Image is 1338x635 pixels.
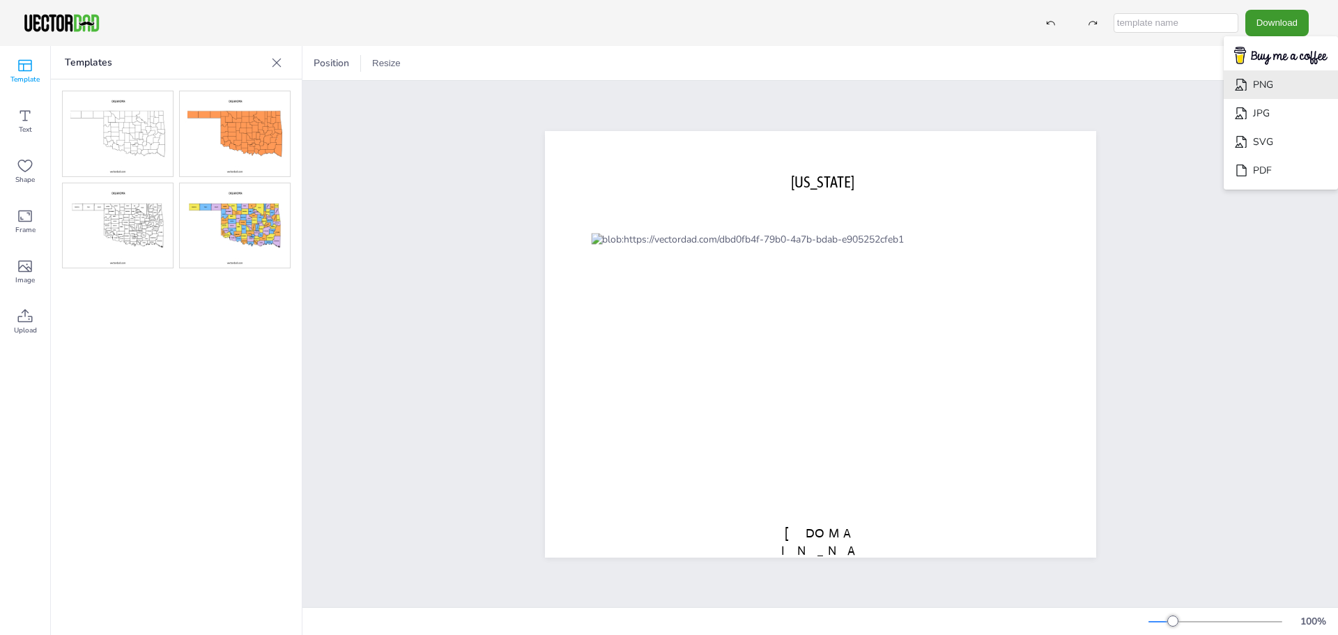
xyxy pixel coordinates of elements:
[65,46,266,79] p: Templates
[180,183,290,268] img: okcm-mc.jpg
[1245,10,1309,36] button: Download
[63,183,173,268] img: okcm-l.jpg
[791,172,854,190] span: [US_STATE]
[1224,36,1338,190] ul: Download
[781,525,859,575] span: [DOMAIN_NAME]
[367,52,406,75] button: Resize
[10,74,40,85] span: Template
[311,56,352,70] span: Position
[1224,99,1338,128] li: JPG
[180,91,290,176] img: okcm-cb.jpg
[19,124,32,135] span: Text
[1224,70,1338,99] li: PNG
[14,325,37,336] span: Upload
[15,174,35,185] span: Shape
[1224,128,1338,156] li: SVG
[63,91,173,176] img: okcm-bo.jpg
[1225,43,1337,70] img: buymecoffee.png
[15,275,35,286] span: Image
[1296,615,1330,628] div: 100 %
[22,13,101,33] img: VectorDad-1.png
[1114,13,1238,33] input: template name
[1224,156,1338,185] li: PDF
[15,224,36,236] span: Frame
